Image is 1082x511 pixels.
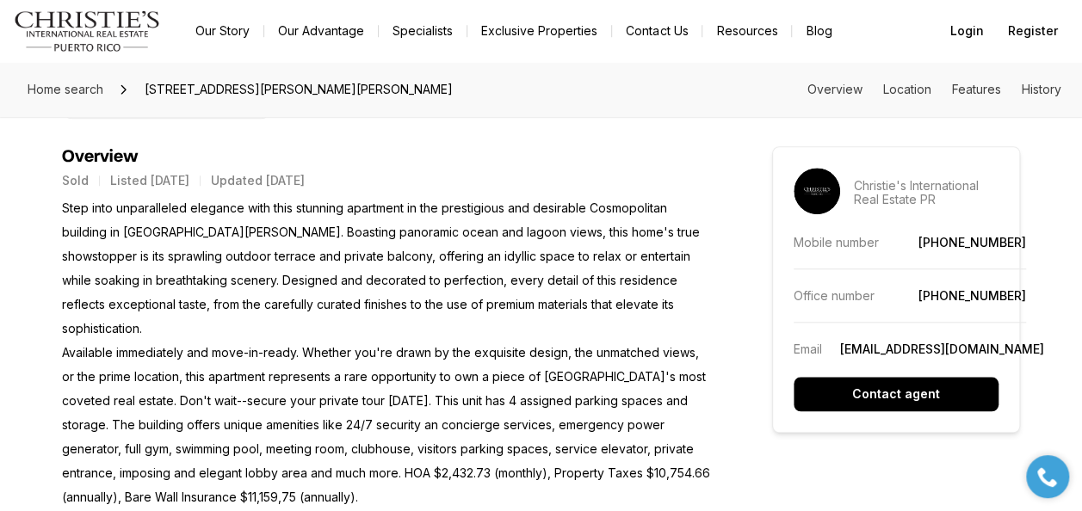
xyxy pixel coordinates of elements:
[62,146,710,167] h4: Overview
[852,387,940,401] p: Contact agent
[182,19,263,43] a: Our Story
[62,196,710,509] p: Step into unparalleled elegance with this stunning apartment in the prestigious and desirable Cos...
[702,19,791,43] a: Resources
[612,19,702,43] button: Contact Us
[467,19,611,43] a: Exclusive Properties
[840,342,1044,356] a: [EMAIL_ADDRESS][DOMAIN_NAME]
[918,288,1026,303] a: [PHONE_NUMBER]
[28,82,103,96] span: Home search
[952,82,1001,96] a: Skip to: Features
[854,179,999,206] p: Christie's International Real Estate PR
[794,377,999,411] button: Contact agent
[940,14,994,48] button: Login
[138,76,460,103] span: [STREET_ADDRESS][PERSON_NAME][PERSON_NAME]
[794,342,822,356] p: Email
[110,174,189,188] p: Listed [DATE]
[794,288,875,303] p: Office number
[998,14,1068,48] button: Register
[62,174,89,188] p: Sold
[1008,24,1058,38] span: Register
[792,19,845,43] a: Blog
[21,76,110,103] a: Home search
[794,235,879,249] p: Mobile number
[807,83,1061,96] nav: Page section menu
[1022,82,1061,96] a: Skip to: History
[883,82,931,96] a: Skip to: Location
[264,19,378,43] a: Our Advantage
[14,10,161,52] img: logo
[211,174,305,188] p: Updated [DATE]
[950,24,984,38] span: Login
[379,19,467,43] a: Specialists
[918,235,1026,249] a: [PHONE_NUMBER]
[807,82,863,96] a: Skip to: Overview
